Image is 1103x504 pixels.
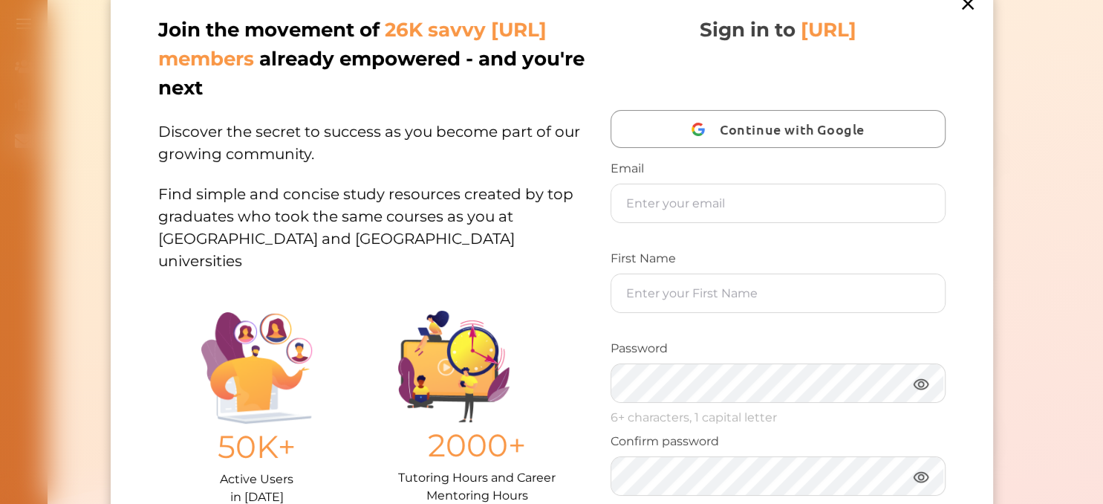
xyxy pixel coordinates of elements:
[158,103,599,165] p: Discover the secret to success as you become part of our growing community.
[610,250,945,268] p: First Name
[610,340,945,358] p: Password
[158,16,596,103] p: Join the movement of already empowered - and you're next
[912,375,930,393] img: eye.3286bcf0.webp
[398,311,510,422] img: Group%201403.ccdcecb8.png
[610,409,945,427] p: 6+ characters, 1 capital letter
[158,18,547,71] span: 26K savvy [URL] members
[398,422,556,469] p: 2000+
[201,424,312,471] p: 50K+
[699,16,856,45] p: Sign in to
[611,274,944,312] input: Enter your First Name
[610,433,945,450] p: Confirm password
[611,184,944,222] input: Enter your email
[800,18,856,42] span: [URL]
[158,165,599,272] p: Find simple and concise study resources created by top graduates who took the same courses as you...
[912,468,930,486] img: eye.3286bcf0.webp
[610,110,945,148] button: Continue with Google
[201,312,312,424] img: Illustration.25158f3c.png
[719,112,871,146] span: Continue with Google
[610,160,945,178] p: Email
